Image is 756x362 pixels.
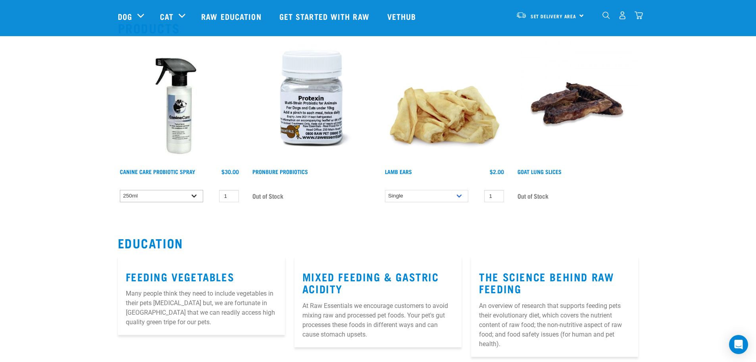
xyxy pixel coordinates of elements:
[383,41,506,165] img: Pile Of Lamb Ears Treat For Pets
[516,12,527,19] img: van-moving.png
[729,335,748,354] div: Open Intercom Messenger
[635,11,643,19] img: home-icon@2x.png
[479,273,614,292] a: The Science Behind Raw Feeding
[120,170,195,173] a: Canine Care Probiotic Spray
[302,301,454,339] p: At Raw Essentials we encourage customers to avoid mixing raw and processed pet foods. Your pet's ...
[221,168,239,175] div: $30.00
[479,301,630,349] p: An overview of research that supports feeding pets their evolutionary diet, which covers the nutr...
[517,170,562,173] a: Goat Lung Slices
[126,289,277,327] p: Many people think they need to include vegetables in their pets [MEDICAL_DATA] but, we are fortun...
[126,273,235,279] a: Feeding Vegetables
[385,170,412,173] a: Lamb Ears
[160,10,173,22] a: Cat
[517,190,548,202] span: Out of Stock
[516,41,639,165] img: 59052
[118,41,241,165] img: Canine Care
[118,10,132,22] a: Dog
[531,15,577,17] span: Set Delivery Area
[250,41,373,165] img: Plastic Bottle Of Protexin For Dogs And Cats
[302,273,439,292] a: Mixed Feeding & Gastric Acidity
[379,0,426,32] a: Vethub
[484,190,504,202] input: 1
[618,11,627,19] img: user.png
[602,12,610,19] img: home-icon-1@2x.png
[193,0,271,32] a: Raw Education
[490,168,504,175] div: $2.00
[271,0,379,32] a: Get started with Raw
[118,236,639,250] h2: Education
[252,170,308,173] a: ProN8ure Probiotics
[252,190,283,202] span: Out of Stock
[219,190,239,202] input: 1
